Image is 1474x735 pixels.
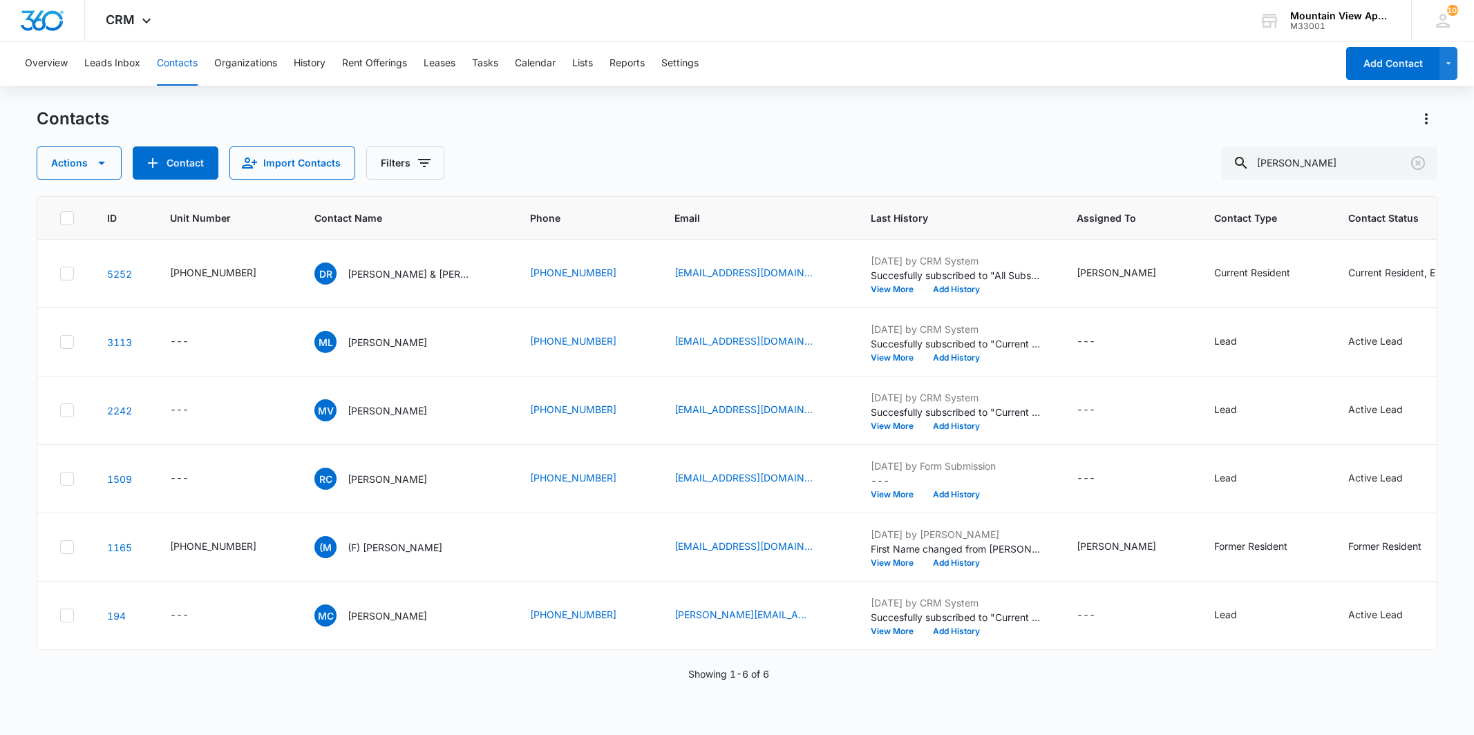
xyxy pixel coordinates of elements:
div: Unit Number - 545-1837-104 - Select to Edit Field [170,265,281,282]
a: [PERSON_NAME][EMAIL_ADDRESS][PERSON_NAME][DOMAIN_NAME] [674,607,813,622]
div: Phone - (562) 616-2447 - Select to Edit Field [530,402,641,419]
a: Navigate to contact details page for (F) Monica Rodriguez [107,542,132,553]
p: [PERSON_NAME] & [PERSON_NAME] [348,267,472,281]
div: Assigned To - - Select to Edit Field [1077,334,1120,350]
button: Contacts [157,41,198,86]
div: Lead [1214,470,1237,485]
span: Contact Name [314,211,477,225]
button: Overview [25,41,68,86]
p: Succesfully subscribed to "Current Residents ". [871,610,1043,624]
button: View More [871,422,923,430]
div: Active Lead [1348,334,1403,348]
div: Email - m.miranda1601@yahoo.com m.miranda@yahoo.com - Select to Edit Field [674,539,838,555]
a: [EMAIL_ADDRESS][DOMAIN_NAME] [674,470,813,485]
a: Navigate to contact details page for Monica Colin [107,610,126,622]
div: [PERSON_NAME] [1077,265,1156,280]
span: Phone [530,211,621,225]
button: View More [871,627,923,636]
div: Email - ramosdan94@gmail.com - Select to Edit Field [674,265,838,282]
p: [PERSON_NAME] [348,335,427,350]
p: (F) [PERSON_NAME] [348,540,442,555]
div: Unit Number - - Select to Edit Field [170,334,214,350]
a: [PHONE_NUMBER] [530,265,616,280]
div: Unit Number - - Select to Edit Field [170,607,214,624]
div: Contact Type - Lead - Select to Edit Field [1214,334,1262,350]
div: Phone - (254) 277-9040 - Select to Edit Field [530,470,641,487]
div: Contact Name - (F) Monica Rodriguez - Select to Edit Field [314,536,467,558]
div: Phone - (629) 261-2376 - Select to Edit Field [530,265,641,282]
button: Add History [923,285,990,294]
p: [DATE] by CRM System [871,254,1043,268]
div: account name [1290,10,1391,21]
div: Assigned To - - Select to Edit Field [1077,402,1120,419]
button: View More [871,490,923,499]
span: ML [314,331,337,353]
span: Email [674,211,818,225]
button: Tasks [472,41,498,86]
h1: Contacts [37,108,109,129]
div: notifications count [1447,5,1458,16]
button: Filters [366,146,444,180]
span: CRM [106,12,135,27]
div: Email - monicalacasse@hotmail.com - Select to Edit Field [674,334,838,350]
span: Last History [871,211,1023,225]
div: Assigned To - Makenna Berry - Select to Edit Field [1077,265,1181,282]
a: [PHONE_NUMBER] [530,334,616,348]
div: Contact Type - Current Resident - Select to Edit Field [1214,265,1315,282]
p: Showing 1-6 of 6 [688,667,769,681]
div: --- [170,402,189,419]
p: [DATE] by Form Submission [871,459,1043,473]
div: Unit Number - 545-1809-302 - Select to Edit Field [170,539,281,555]
p: [DATE] by CRM System [871,390,1043,405]
div: Unit Number - - Select to Edit Field [170,470,214,487]
div: --- [170,470,189,487]
p: Succesfully subscribed to "Current Residents ". [871,405,1043,419]
div: Email - monica.colin@yahoo.com - Select to Edit Field [674,607,838,624]
a: [EMAIL_ADDRESS][DOMAIN_NAME] [674,334,813,348]
button: Clear [1407,152,1429,174]
div: [PHONE_NUMBER] [170,265,256,280]
div: Current Resident [1214,265,1290,280]
input: Search Contacts [1222,146,1437,180]
a: [EMAIL_ADDRESS][DOMAIN_NAME] [DOMAIN_NAME][EMAIL_ADDRESS][DOMAIN_NAME] [674,539,813,553]
p: [DATE] by CRM System [871,595,1043,610]
button: Organizations [214,41,277,86]
span: Unit Number [170,211,281,225]
button: Leads Inbox [84,41,140,86]
div: Unit Number - - Select to Edit Field [170,402,214,419]
div: Lead [1214,402,1237,417]
div: Active Lead [1348,402,1403,417]
button: Settings [661,41,699,86]
button: Lists [572,41,593,86]
div: Phone - (970) 584-4593 (970) 973-8770 - Select to Edit Field [530,544,555,561]
button: Add History [923,422,990,430]
div: Contact Type - Lead - Select to Edit Field [1214,470,1262,487]
span: RC [314,468,337,490]
div: Contact Status - Active Lead - Select to Edit Field [1348,607,1428,624]
div: Former Resident [1214,539,1287,553]
button: Add History [923,354,990,362]
div: --- [1077,402,1095,419]
span: ID [107,211,117,225]
a: [PHONE_NUMBER] [530,470,616,485]
p: [DATE] by [PERSON_NAME] [871,527,1043,542]
div: Active Lead [1348,470,1403,485]
button: Leases [424,41,455,86]
p: [DATE] by CRM System [871,322,1043,336]
div: Contact Type - Former Resident - Select to Edit Field [1214,539,1312,555]
button: Reports [610,41,645,86]
div: Assigned To - - Select to Edit Field [1077,607,1120,624]
p: [PERSON_NAME] [348,609,427,623]
div: Contact Type - Lead - Select to Edit Field [1214,402,1262,419]
div: Contact Status - Active Lead - Select to Edit Field [1348,334,1428,350]
p: Succesfully subscribed to "Current Residents ". [871,336,1043,351]
button: Calendar [515,41,556,86]
span: MC [314,604,337,627]
div: Former Resident [1348,539,1421,553]
span: Contact Type [1214,211,1295,225]
div: account id [1290,21,1391,31]
p: [PERSON_NAME] [348,403,427,418]
div: [PERSON_NAME] [1077,539,1156,553]
div: --- [1077,607,1095,624]
div: Email - rc0322@pronovapartners.com - Select to Edit Field [674,470,838,487]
